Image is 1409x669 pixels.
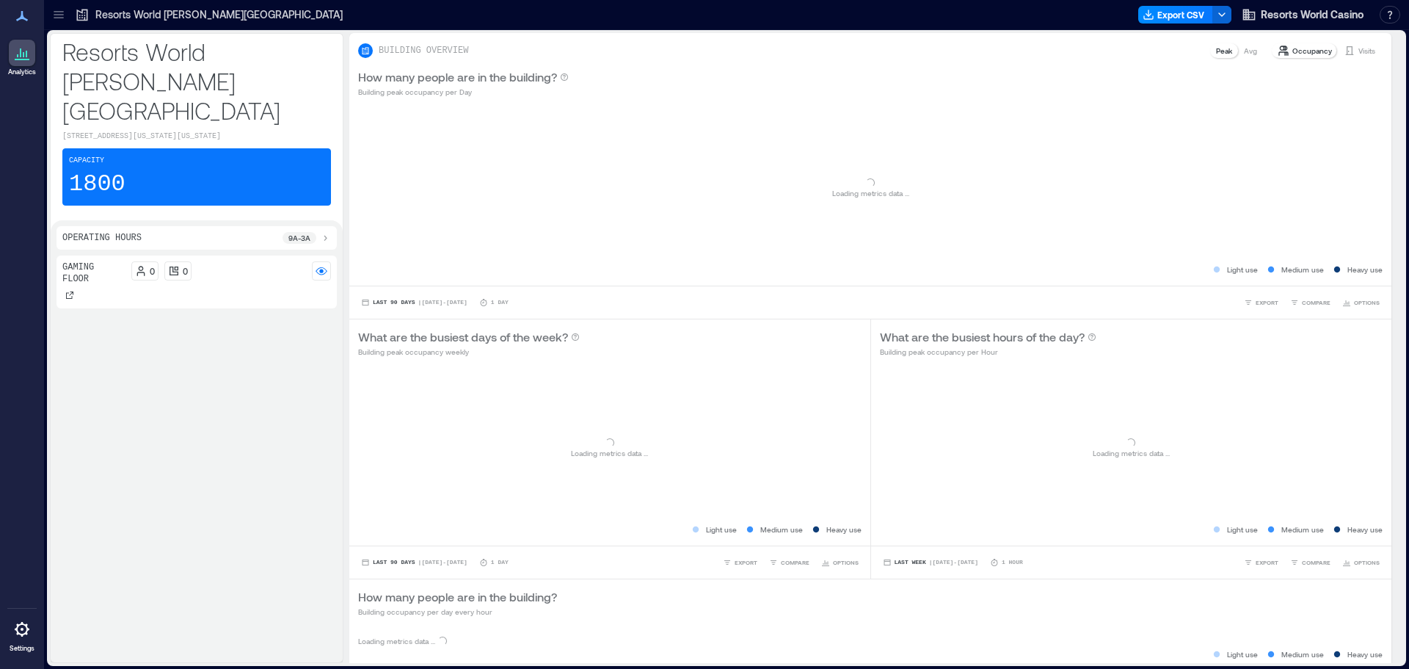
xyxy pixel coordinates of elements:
[4,35,40,81] a: Analytics
[62,232,142,244] p: Operating Hours
[1358,45,1375,57] p: Visits
[358,555,470,570] button: Last 90 Days |[DATE]-[DATE]
[1347,648,1383,660] p: Heavy use
[880,555,981,570] button: Last Week |[DATE]-[DATE]
[1302,298,1330,307] span: COMPARE
[358,346,580,358] p: Building peak occupancy weekly
[95,7,343,22] p: Resorts World [PERSON_NAME][GEOGRAPHIC_DATA]
[1138,6,1213,23] button: Export CSV
[706,524,737,535] p: Light use
[491,298,509,307] p: 1 Day
[358,635,435,647] p: Loading metrics data ...
[1354,298,1380,307] span: OPTIONS
[1302,558,1330,567] span: COMPARE
[358,86,569,98] p: Building peak occupancy per Day
[288,232,310,244] p: 9a - 3a
[183,265,188,277] p: 0
[4,612,40,657] a: Settings
[62,131,331,142] p: [STREET_ADDRESS][US_STATE][US_STATE]
[735,558,757,567] span: EXPORT
[150,265,155,277] p: 0
[766,555,812,570] button: COMPARE
[1227,524,1258,535] p: Light use
[1227,648,1258,660] p: Light use
[1261,7,1364,22] span: Resorts World Casino
[1339,295,1383,310] button: OPTIONS
[1287,555,1333,570] button: COMPARE
[1339,555,1383,570] button: OPTIONS
[1347,264,1383,275] p: Heavy use
[1244,45,1257,57] p: Avg
[880,346,1096,358] p: Building peak occupancy per Hour
[379,45,468,57] p: BUILDING OVERVIEW
[62,37,331,125] p: Resorts World [PERSON_NAME][GEOGRAPHIC_DATA]
[10,644,34,653] p: Settings
[1256,298,1278,307] span: EXPORT
[358,295,470,310] button: Last 90 Days |[DATE]-[DATE]
[1281,264,1324,275] p: Medium use
[832,187,909,199] p: Loading metrics data ...
[1227,264,1258,275] p: Light use
[1241,295,1281,310] button: EXPORT
[69,170,125,199] p: 1800
[358,68,557,86] p: How many people are in the building?
[880,328,1085,346] p: What are the busiest hours of the day?
[1281,524,1324,535] p: Medium use
[8,68,36,76] p: Analytics
[1287,295,1333,310] button: COMPARE
[1347,524,1383,535] p: Heavy use
[833,558,859,567] span: OPTIONS
[1237,3,1368,26] button: Resorts World Casino
[358,328,568,346] p: What are the busiest days of the week?
[1281,648,1324,660] p: Medium use
[1241,555,1281,570] button: EXPORT
[358,588,557,606] p: How many people are in the building?
[571,447,648,459] p: Loading metrics data ...
[1002,558,1023,567] p: 1 Hour
[1292,45,1332,57] p: Occupancy
[358,606,557,618] p: Building occupancy per day every hour
[1256,558,1278,567] span: EXPORT
[826,524,862,535] p: Heavy use
[1093,447,1170,459] p: Loading metrics data ...
[491,558,509,567] p: 1 Day
[69,155,104,167] p: Capacity
[781,558,809,567] span: COMPARE
[1354,558,1380,567] span: OPTIONS
[62,261,125,285] p: Gaming Floor
[720,555,760,570] button: EXPORT
[760,524,803,535] p: Medium use
[1216,45,1232,57] p: Peak
[818,555,862,570] button: OPTIONS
